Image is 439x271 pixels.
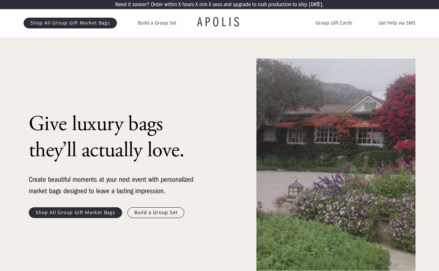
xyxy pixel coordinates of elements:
[209,2,211,8] p: X
[29,174,199,197] div: Create beautiful moments at your next event with personalized market bags designed to leave a las...
[182,2,194,8] p: hours
[29,111,199,163] h1: Give luxury bags they’ll actually love.
[197,16,242,29] a: APOLIS
[213,2,222,8] p: secs
[379,19,415,27] a: Get help via SMS
[24,18,117,28] a: Shop All Group Gift Market Bags
[223,2,324,8] p: and upgrade to rush production to ship [DATE].
[178,2,181,8] p: X
[115,2,177,8] p: Need it sooner? Order within
[199,2,207,8] p: min
[138,19,176,27] a: Build a Group Set
[195,2,198,8] p: X
[29,207,122,218] a: Shop All Group Gift Market Bags
[127,207,185,218] a: Build a Group Set
[316,19,352,27] a: Group Gift Cards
